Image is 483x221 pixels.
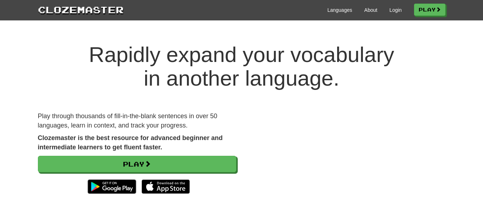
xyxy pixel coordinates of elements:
[38,156,236,172] a: Play
[142,179,190,194] img: Download_on_the_App_Store_Badge_US-UK_135x40-25178aeef6eb6b83b96f5f2d004eda3bffbb37122de64afbaef7...
[38,134,223,151] strong: Clozemaster is the best resource for advanced beginner and intermediate learners to get fluent fa...
[84,176,139,197] img: Get it on Google Play
[327,6,352,14] a: Languages
[364,6,378,14] a: About
[414,4,445,16] a: Play
[389,6,401,14] a: Login
[38,3,124,16] a: Clozemaster
[38,112,236,130] p: Play through thousands of fill-in-the-blank sentences in over 50 languages, learn in context, and...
